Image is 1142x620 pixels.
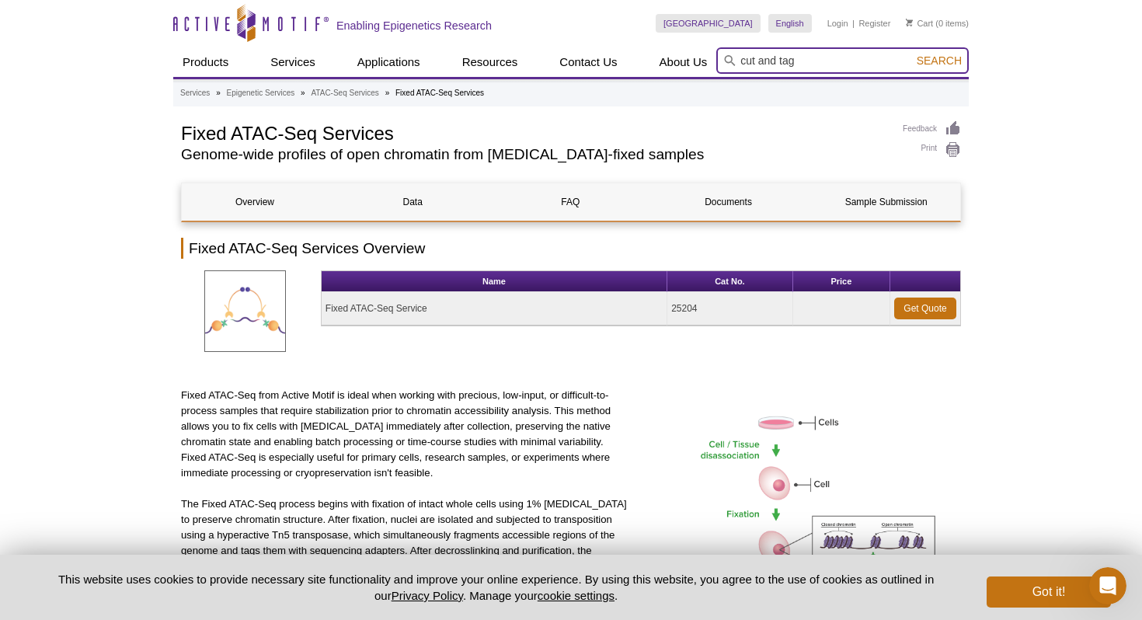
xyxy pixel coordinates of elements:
a: FAQ [497,183,643,221]
a: Contact Us [550,47,626,77]
img: Fixed ATAC-Seq Service [204,270,286,352]
a: Login [827,18,848,29]
a: Services [261,47,325,77]
td: Fixed ATAC-Seq Service [322,292,667,326]
iframe: Intercom live chat [1089,567,1126,604]
a: English [768,14,812,33]
th: Cat No. [667,271,793,292]
li: » [216,89,221,97]
span: Search [917,54,962,67]
li: | [852,14,855,33]
td: 25204 [667,292,793,326]
p: This website uses cookies to provide necessary site functionality and improve your online experie... [31,571,961,604]
h1: Fixed ATAC-Seq Services [181,120,887,144]
a: Applications [348,47,430,77]
li: » [385,89,390,97]
a: Epigenetic Services [226,86,294,100]
a: ATAC-Seq Services [311,86,378,100]
input: Keyword, Cat. No. [716,47,969,74]
h2: Fixed ATAC-Seq Services Overview [181,238,961,259]
a: Resources [453,47,527,77]
th: Price [793,271,890,292]
a: Register [858,18,890,29]
a: Get Quote [894,298,956,319]
a: Overview [182,183,328,221]
button: Got it! [987,576,1111,608]
a: Documents [656,183,802,221]
a: Print [903,141,961,158]
p: Fixed ATAC-Seq from Active Motif is ideal when working with precious, low-input, or difficult-to-... [181,388,629,481]
li: (0 items) [906,14,969,33]
h2: Enabling Epigenetics Research [336,19,492,33]
a: Privacy Policy [392,589,463,602]
a: [GEOGRAPHIC_DATA] [656,14,761,33]
a: Feedback [903,120,961,138]
img: Your Cart [906,19,913,26]
a: Services [180,86,210,100]
a: Sample Submission [813,183,959,221]
a: Data [339,183,486,221]
a: Products [173,47,238,77]
button: Search [912,54,966,68]
a: About Us [650,47,717,77]
a: Cart [906,18,933,29]
li: » [301,89,305,97]
th: Name [322,271,667,292]
h2: Genome-wide profiles of open chromatin from [MEDICAL_DATA]-fixed samples [181,148,887,162]
li: Fixed ATAC-Seq Services [395,89,484,97]
button: cookie settings [538,589,615,602]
